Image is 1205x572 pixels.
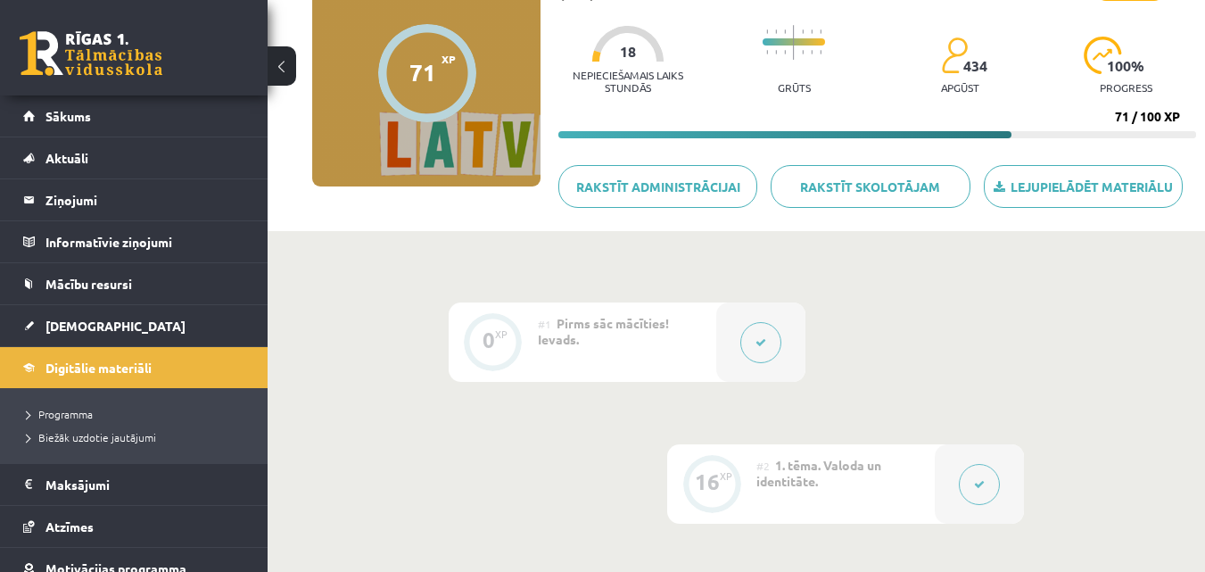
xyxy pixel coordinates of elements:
[775,50,777,54] img: icon-short-line-57e1e144782c952c97e751825c79c345078a6d821885a25fce030b3d8c18986b.svg
[45,518,94,535] span: Atzīmes
[784,50,786,54] img: icon-short-line-57e1e144782c952c97e751825c79c345078a6d821885a25fce030b3d8c18986b.svg
[23,179,245,220] a: Ziņojumi
[802,50,804,54] img: icon-short-line-57e1e144782c952c97e751825c79c345078a6d821885a25fce030b3d8c18986b.svg
[45,221,245,262] legend: Informatīvie ziņojumi
[695,474,720,490] div: 16
[45,464,245,505] legend: Maksājumi
[766,50,768,54] img: icon-short-line-57e1e144782c952c97e751825c79c345078a6d821885a25fce030b3d8c18986b.svg
[793,25,795,60] img: icon-long-line-d9ea69661e0d244f92f715978eff75569469978d946b2353a9bb055b3ed8787d.svg
[23,464,245,505] a: Maksājumi
[45,318,186,334] span: [DEMOGRAPHIC_DATA]
[23,506,245,547] a: Atzīmes
[483,332,495,348] div: 0
[45,179,245,220] legend: Ziņojumi
[771,165,970,208] a: Rakstīt skolotājam
[778,81,811,94] p: Grūts
[495,329,508,339] div: XP
[20,31,162,76] a: Rīgas 1. Tālmācības vidusskola
[27,406,250,422] a: Programma
[45,276,132,292] span: Mācību resursi
[784,29,786,34] img: icon-short-line-57e1e144782c952c97e751825c79c345078a6d821885a25fce030b3d8c18986b.svg
[23,95,245,137] a: Sākums
[802,29,804,34] img: icon-short-line-57e1e144782c952c97e751825c79c345078a6d821885a25fce030b3d8c18986b.svg
[45,150,88,166] span: Aktuāli
[1107,58,1145,74] span: 100 %
[1100,81,1152,94] p: progress
[620,44,636,60] span: 18
[941,81,979,94] p: apgūst
[409,59,436,86] div: 71
[811,50,813,54] img: icon-short-line-57e1e144782c952c97e751825c79c345078a6d821885a25fce030b3d8c18986b.svg
[23,347,245,388] a: Digitālie materiāli
[720,471,732,481] div: XP
[756,459,770,473] span: #2
[442,53,456,65] span: XP
[811,29,813,34] img: icon-short-line-57e1e144782c952c97e751825c79c345078a6d821885a25fce030b3d8c18986b.svg
[1084,37,1122,74] img: icon-progress-161ccf0a02000e728c5f80fcf4c31c7af3da0e1684b2b1d7c360e028c24a22f1.svg
[45,108,91,124] span: Sākums
[820,50,821,54] img: icon-short-line-57e1e144782c952c97e751825c79c345078a6d821885a25fce030b3d8c18986b.svg
[23,305,245,346] a: [DEMOGRAPHIC_DATA]
[27,429,250,445] a: Biežāk uzdotie jautājumi
[23,221,245,262] a: Informatīvie ziņojumi
[27,407,93,421] span: Programma
[27,430,156,444] span: Biežāk uzdotie jautājumi
[941,37,967,74] img: students-c634bb4e5e11cddfef0936a35e636f08e4e9abd3cc4e673bd6f9a4125e45ecb1.svg
[984,165,1183,208] a: Lejupielādēt materiālu
[756,457,881,489] span: 1. tēma. Valoda un identitāte.
[23,137,245,178] a: Aktuāli
[558,69,697,94] p: Nepieciešamais laiks stundās
[766,29,768,34] img: icon-short-line-57e1e144782c952c97e751825c79c345078a6d821885a25fce030b3d8c18986b.svg
[538,315,669,347] span: Pirms sāc mācīties! Ievads.
[820,29,821,34] img: icon-short-line-57e1e144782c952c97e751825c79c345078a6d821885a25fce030b3d8c18986b.svg
[775,29,777,34] img: icon-short-line-57e1e144782c952c97e751825c79c345078a6d821885a25fce030b3d8c18986b.svg
[558,165,757,208] a: Rakstīt administrācijai
[963,58,987,74] span: 434
[23,263,245,304] a: Mācību resursi
[45,360,152,376] span: Digitālie materiāli
[538,317,551,331] span: #1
